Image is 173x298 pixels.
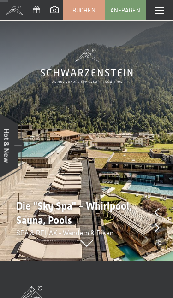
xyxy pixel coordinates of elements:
span: 8 [158,237,161,247]
span: Hot & New [3,129,12,163]
span: / [155,237,158,247]
span: Die "Sky Spa" - Whirlpool, Sauna, Pools [16,200,132,226]
a: Buchen [64,0,104,20]
span: 1 [152,237,155,247]
span: SPA & RELAX - Wandern & Biken [16,228,113,237]
span: Anfragen [110,6,140,14]
a: Anfragen [105,0,146,20]
span: Buchen [72,6,95,14]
